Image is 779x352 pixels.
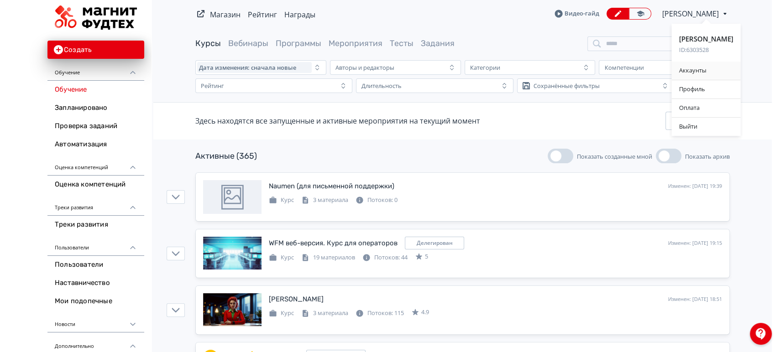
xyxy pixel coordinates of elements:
[672,99,741,117] div: Оплата
[679,46,733,55] div: ID: 6303528
[672,62,741,80] div: Аккаунты
[672,80,741,98] div: Профиль
[679,35,733,44] div: [PERSON_NAME]
[672,118,741,136] div: Выйти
